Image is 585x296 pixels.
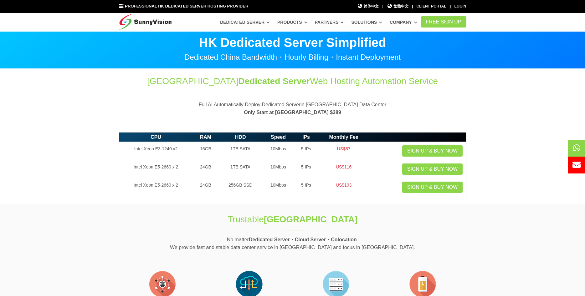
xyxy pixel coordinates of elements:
[262,178,294,196] td: 10Mbps
[119,142,193,160] td: Intel Xeon E3-1240 v2
[119,236,466,252] p: No matter . We provide fast and stable data center service in [GEOGRAPHIC_DATA] and focus in [GEO...
[249,237,357,242] strong: Dedicated Server・Cloud Server・Colocation
[188,213,397,225] h1: Trustable
[402,163,463,175] a: Sign up & Buy Now
[318,142,369,160] td: US$67
[417,4,446,8] a: Client Portal
[454,4,466,8] a: Login
[318,132,369,142] th: Monthly Fee
[220,17,270,28] a: Dedicated Server
[351,17,382,28] a: Solutions
[294,142,318,160] td: 5 IPs
[387,3,408,9] a: 繁體中文
[119,36,466,49] p: HK Dedicated Server Simplified
[294,178,318,196] td: 5 IPs
[402,182,463,193] a: Sign up & Buy Now
[277,17,307,28] a: Products
[193,160,219,178] td: 24GB
[119,53,466,61] p: Dedicated China Bandwidth・Hourly Billing・Instant Deployment
[218,132,262,142] th: HDD
[262,160,294,178] td: 10Mbps
[390,17,417,28] a: Company
[244,110,341,115] strong: Only Start at [GEOGRAPHIC_DATA] $389
[238,76,310,86] span: Dedicated Server
[294,160,318,178] td: 5 IPs
[262,132,294,142] th: Speed
[218,178,262,196] td: 256GB SSD
[262,142,294,160] td: 10Mbps
[412,3,413,9] li: |
[119,101,466,117] p: Full AI Automatically Deploy Dedicated Serverin [GEOGRAPHIC_DATA] Data Center
[315,17,344,28] a: Partners
[218,160,262,178] td: 1TB SATA
[193,142,219,160] td: 16GB
[402,145,463,157] a: Sign up & Buy Now
[119,75,466,87] h1: [GEOGRAPHIC_DATA] Web Hosting Automation Service
[125,4,248,8] span: Professional HK Dedicated Server Hosting Provider
[264,214,357,224] strong: [GEOGRAPHIC_DATA]
[119,178,193,196] td: Intel Xeon E5-2660 x 2
[119,160,193,178] td: Intel Xeon E5-2660 x 2
[193,178,219,196] td: 24GB
[318,178,369,196] td: US$193
[450,3,451,9] li: |
[318,160,369,178] td: US$116
[294,132,318,142] th: IPs
[421,16,466,28] a: FREE Sign Up
[193,132,219,142] th: RAM
[119,132,193,142] th: CPU
[218,142,262,160] td: 1TB SATA
[357,3,379,9] a: 简体中文
[382,3,383,9] li: |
